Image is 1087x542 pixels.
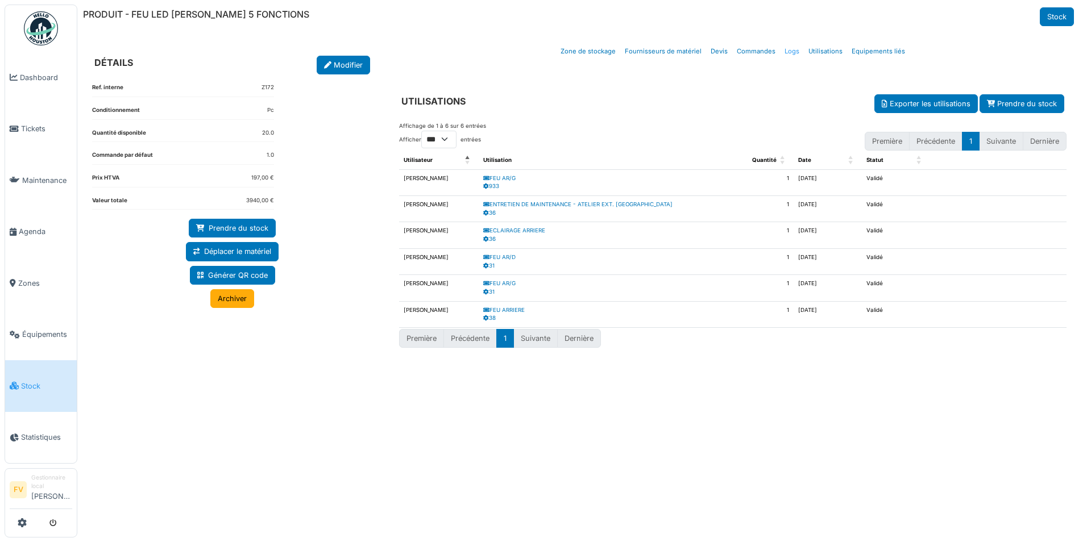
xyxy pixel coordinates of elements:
td: [DATE] [794,301,862,327]
dd: 20.0 [262,129,274,137]
span: Statut [866,157,883,163]
a: FEU ARRIERE [483,307,525,313]
dt: Valeur totale [92,197,127,210]
a: ENTRETIEN DE MAINTENANCE - ATELIER EXT. [GEOGRAPHIC_DATA] [483,201,673,207]
a: Déplacer le matériel [186,242,279,261]
td: [DATE] [794,169,862,195]
h6: PRODUIT - FEU LED [PERSON_NAME] 5 FONCTIONS [83,9,309,20]
a: Stock [1040,7,1074,26]
nav: pagination [865,132,1067,151]
td: Validé [862,275,930,301]
a: Prendre du stock [189,219,276,237]
a: FEU AR/D [483,254,516,260]
a: Zone de stockage [556,38,620,65]
span: Utilisateur [404,157,433,163]
dt: Conditionnement [92,106,140,119]
nav: pagination [399,329,1067,348]
a: Dashboard [5,52,77,103]
a: 36 [483,236,496,242]
a: 36 [483,210,496,216]
a: Fournisseurs de matériel [620,38,706,65]
h6: DÉTAILS [94,57,133,68]
span: Statut: Activate to sort [916,152,923,169]
h6: UTILISATIONS [401,96,466,107]
td: [DATE] [794,248,862,274]
td: 1 [725,301,794,327]
a: Tickets [5,103,77,155]
a: Prendre du stock [980,94,1064,113]
a: Stock [5,360,77,412]
img: Badge_color-CXgf-gQk.svg [24,11,58,45]
a: Maintenance [5,155,77,206]
a: FEU AR/G [483,280,516,286]
td: Validé [862,169,930,195]
a: Logs [780,38,804,65]
dt: Ref. interne [92,84,123,97]
button: 1 [496,329,514,348]
span: Zones [18,278,72,289]
span: Utilisation [483,157,512,163]
a: Devis [706,38,732,65]
div: Gestionnaire local [31,473,72,491]
dd: 1.0 [267,151,274,160]
a: Modifier [317,56,370,74]
dd: Pc [267,106,274,115]
a: Statistiques [5,412,77,464]
td: 1 [725,222,794,248]
a: Zones [5,257,77,309]
span: Date [798,157,811,163]
span: Maintenance [22,175,72,186]
td: [DATE] [794,196,862,222]
td: 1 [725,275,794,301]
dd: Z172 [262,84,274,92]
td: 1 [725,248,794,274]
a: Équipements [5,309,77,361]
dt: Prix HTVA [92,174,119,187]
td: [PERSON_NAME] [399,275,478,301]
li: FV [10,481,27,498]
td: [PERSON_NAME] [399,169,478,195]
a: Agenda [5,206,77,258]
span: Date: Activate to sort [848,152,855,169]
span: Stock [21,381,72,391]
td: Validé [862,196,930,222]
span: Statistiques [21,432,72,443]
dd: 197,00 € [251,174,274,182]
span: Quantité: Activate to sort [780,152,787,169]
td: [DATE] [794,275,862,301]
span: Dashboard [20,72,72,83]
span: Quantité [752,157,777,163]
a: 38 [483,315,496,321]
td: [DATE] [794,222,862,248]
a: ECLAIRAGE ARRIERE [483,227,545,234]
a: 31 [483,289,495,295]
a: Utilisations [804,38,847,65]
td: Validé [862,248,930,274]
td: 1 [725,169,794,195]
li: [PERSON_NAME] [31,473,72,506]
td: Validé [862,301,930,327]
a: 31 [483,262,495,269]
span: Tickets [21,123,72,134]
button: Exporter les utilisations [874,94,978,113]
td: Validé [862,222,930,248]
span: Équipements [22,329,72,340]
button: 1 [962,132,980,151]
select: Afficherentrées [421,131,457,148]
a: Archiver [210,289,254,308]
dt: Commande par défaut [92,151,153,164]
a: Equipements liés [847,38,910,65]
span: Utilisateur: Activate to invert sorting [465,152,472,169]
dt: Quantité disponible [92,129,146,142]
td: 1 [725,196,794,222]
td: [PERSON_NAME] [399,222,478,248]
span: Agenda [19,226,72,237]
a: FEU AR/G [483,175,516,181]
td: [PERSON_NAME] [399,301,478,327]
td: [PERSON_NAME] [399,196,478,222]
div: Affichage de 1 à 6 sur 6 entrées [399,122,486,131]
a: Générer QR code [190,266,275,285]
dd: 3940,00 € [246,197,274,205]
td: [PERSON_NAME] [399,248,478,274]
a: FV Gestionnaire local[PERSON_NAME] [10,473,72,509]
